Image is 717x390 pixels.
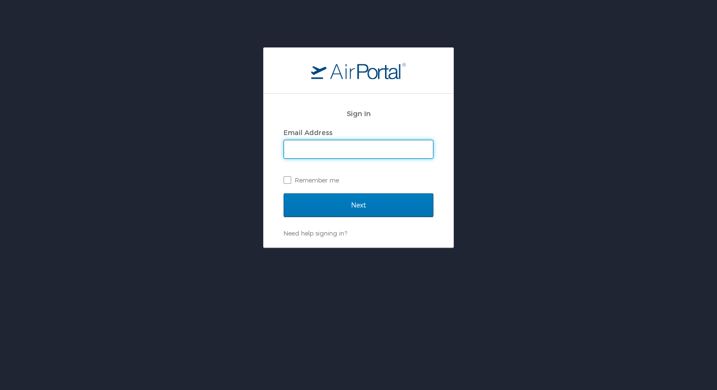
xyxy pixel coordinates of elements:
label: Email Address [284,128,332,136]
label: Remember me [284,173,433,187]
h2: Sign In [284,108,433,119]
img: logo [311,62,406,79]
input: Next [284,193,433,217]
a: Need help signing in? [284,229,347,237]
